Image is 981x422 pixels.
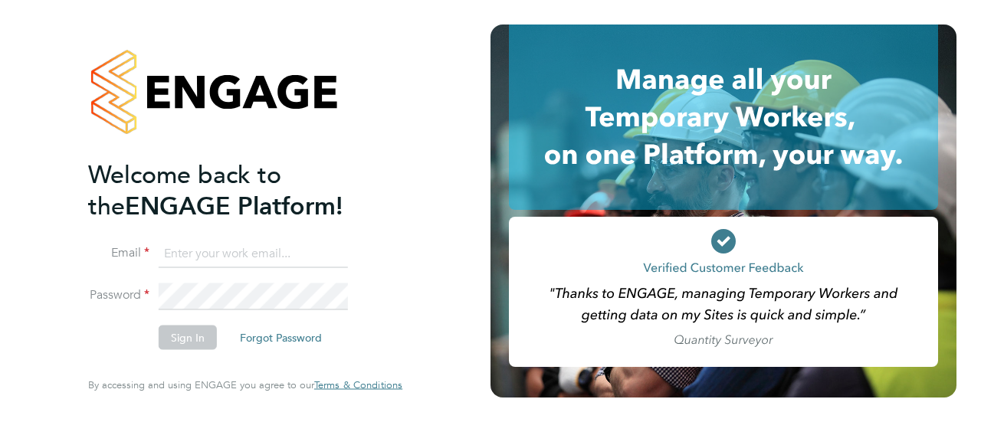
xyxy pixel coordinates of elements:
label: Email [88,244,149,260]
span: By accessing and using ENGAGE you agree to our [88,378,402,391]
button: Sign In [159,325,217,350]
h2: ENGAGE Platform! [88,159,387,221]
label: Password [88,287,149,303]
a: Terms & Conditions [314,379,402,391]
span: Welcome back to the [88,159,281,221]
input: Enter your work email... [159,240,348,267]
button: Forgot Password [228,325,334,350]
